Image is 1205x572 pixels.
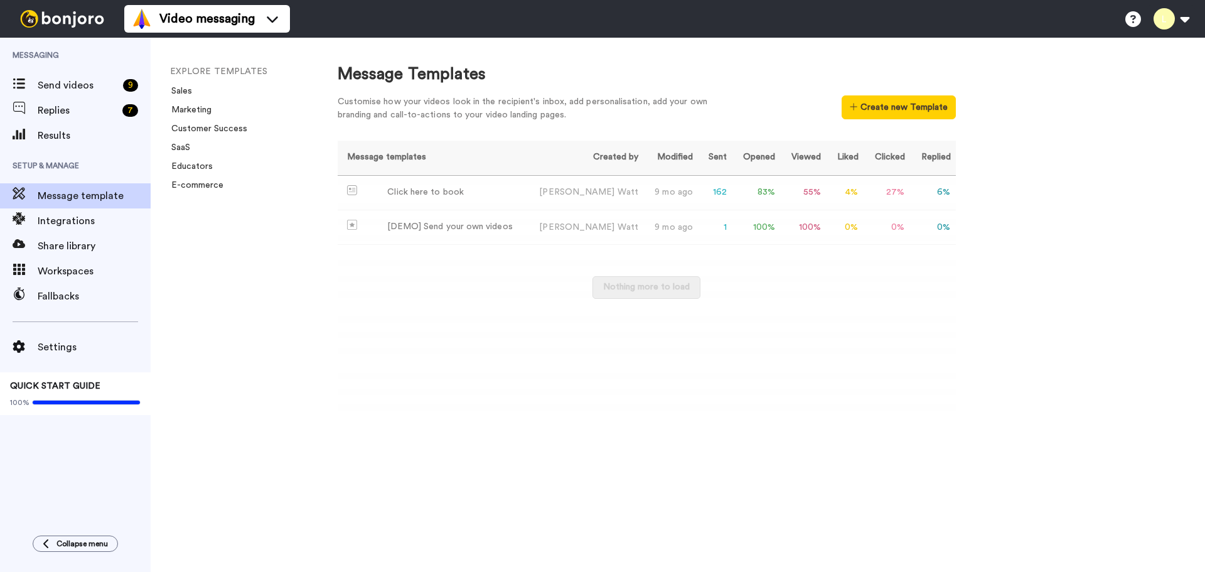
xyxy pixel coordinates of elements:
div: Customise how your videos look in the recipient's inbox, add personalisation, add your own brandi... [338,95,727,122]
th: Message templates [338,141,525,175]
td: 4 % [826,175,863,210]
th: Created by [525,141,643,175]
img: bj-logo-header-white.svg [15,10,109,28]
td: 55 % [780,175,826,210]
div: 7 [122,104,138,117]
a: E-commerce [164,181,223,190]
span: Video messaging [159,10,255,28]
a: Customer Success [164,124,247,133]
span: Settings [38,340,151,355]
img: demo-template.svg [347,220,357,230]
th: Liked [826,141,863,175]
span: Replies [38,103,117,118]
td: 83 % [732,175,780,210]
a: SaaS [164,143,190,152]
span: Watt [618,188,638,197]
td: 1 [698,210,732,245]
th: Clicked [864,141,910,175]
td: 9 mo ago [643,175,698,210]
th: Viewed [780,141,826,175]
a: Marketing [164,105,212,114]
td: 0 % [864,210,910,245]
td: 162 [698,175,732,210]
span: Send videos [38,78,118,93]
span: Collapse menu [56,539,108,549]
span: 100% [10,397,29,407]
td: 100 % [732,210,780,245]
button: Collapse menu [33,536,118,552]
button: Create new Template [842,95,955,119]
a: Sales [164,87,192,95]
img: vm-color.svg [132,9,152,29]
td: [PERSON_NAME] [525,210,643,245]
div: Click here to book [387,186,463,199]
span: Share library [38,239,151,254]
span: Fallbacks [38,289,151,304]
td: 27 % [864,175,910,210]
span: Results [38,128,151,143]
button: Nothing more to load [592,276,700,299]
span: Message template [38,188,151,203]
div: Message Templates [338,63,956,86]
div: [DEMO] Send your own videos [387,220,513,234]
th: Sent [698,141,732,175]
li: EXPLORE TEMPLATES [170,65,340,78]
th: Replied [910,141,956,175]
th: Modified [643,141,698,175]
div: 9 [123,79,138,92]
span: Workspaces [38,264,151,279]
a: Educators [164,162,213,171]
span: Watt [618,223,638,232]
span: Integrations [38,213,151,229]
td: 9 mo ago [643,210,698,245]
td: 0 % [826,210,863,245]
img: Message-temps.svg [347,185,358,195]
span: QUICK START GUIDE [10,382,100,391]
td: 100 % [780,210,826,245]
td: 0 % [910,210,956,245]
td: 6 % [910,175,956,210]
td: [PERSON_NAME] [525,175,643,210]
th: Opened [732,141,780,175]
